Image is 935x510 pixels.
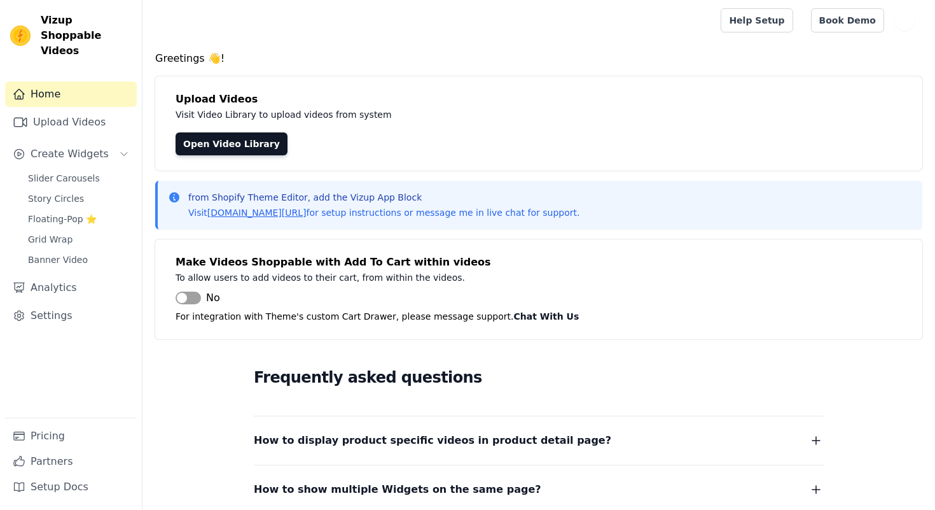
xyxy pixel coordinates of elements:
h4: Upload Videos [176,92,902,107]
a: Pricing [5,423,137,449]
img: Vizup [10,25,31,46]
a: Floating-Pop ⭐ [20,210,137,228]
button: Create Widgets [5,141,137,167]
span: How to display product specific videos in product detail page? [254,432,611,450]
a: Banner Video [20,251,137,269]
a: Partners [5,449,137,474]
p: Visit for setup instructions or message me in live chat for support. [188,206,579,219]
button: How to display product specific videos in product detail page? [254,432,824,450]
span: Create Widgets [31,146,109,162]
span: Banner Video [28,253,88,266]
a: Home [5,81,137,107]
span: Story Circles [28,192,84,205]
a: Grid Wrap [20,230,137,248]
p: from Shopify Theme Editor, add the Vizup App Block [188,191,579,204]
h2: Frequently asked questions [254,365,824,390]
button: No [176,290,220,306]
span: Slider Carousels [28,172,100,185]
a: Open Video Library [176,132,287,155]
button: Chat With Us [514,309,579,324]
button: How to show multiple Widgets on the same page? [254,481,824,499]
p: For integration with Theme's custom Cart Drawer, please message support. [176,309,902,324]
a: Settings [5,303,137,329]
a: [DOMAIN_NAME][URL] [207,208,307,218]
a: Help Setup [721,8,793,32]
span: Vizup Shoppable Videos [41,13,132,59]
span: How to show multiple Widgets on the same page? [254,481,541,499]
h4: Make Videos Shoppable with Add To Cart within videos [176,255,902,270]
p: To allow users to add videos to their cart, from within the videos. [176,270,745,285]
h4: Greetings 👋! [155,51,922,66]
span: Grid Wrap [28,233,73,246]
a: Slider Carousels [20,169,137,187]
a: Upload Videos [5,110,137,135]
p: Visit Video Library to upload videos from system [176,107,745,122]
a: Book Demo [811,8,884,32]
span: Floating-Pop ⭐ [28,213,97,225]
a: Analytics [5,275,137,301]
a: Story Circles [20,190,137,208]
a: Setup Docs [5,474,137,500]
span: No [206,290,220,306]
